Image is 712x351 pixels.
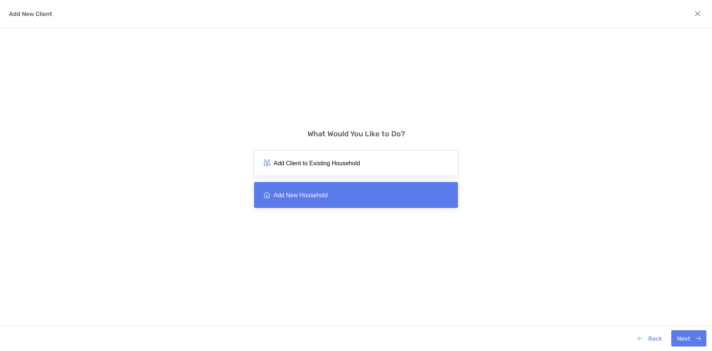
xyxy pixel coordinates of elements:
span: Add Client to Existing Household [274,160,360,167]
img: household [263,159,271,167]
button: Add New Household [254,182,458,208]
h3: What Would You Like to Do? [307,129,405,138]
img: blue house [263,191,271,199]
button: Add Client to Existing Household [254,150,458,176]
h4: Add New Client [9,10,52,17]
button: Next [671,330,706,347]
span: Add New Household [274,192,328,199]
button: Back [632,330,667,347]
